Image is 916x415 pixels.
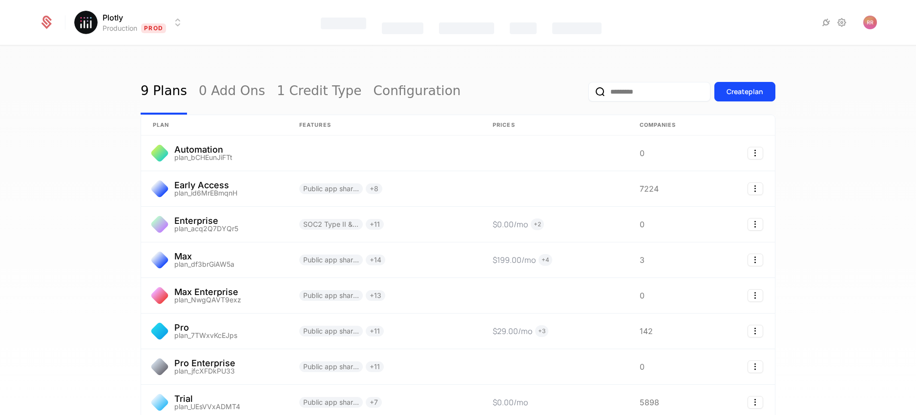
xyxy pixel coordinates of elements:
button: Select action [748,396,763,409]
button: Select action [748,254,763,266]
img: Robyn Rhodes [863,16,877,29]
a: 1 Credit Type [277,69,362,115]
button: Select action [748,147,763,159]
button: Select action [748,360,763,373]
div: Components [552,22,602,34]
button: Createplan [714,82,775,101]
th: plan [141,115,288,136]
div: Events [510,22,536,34]
button: Select action [748,325,763,337]
a: Integrations [820,17,832,28]
div: Create plan [727,87,763,97]
div: Production [103,23,137,33]
th: Companies [628,115,706,136]
button: Select action [748,289,763,302]
span: Prod [141,23,166,33]
button: Select environment [77,12,184,33]
a: 0 Add Ons [199,69,265,115]
div: Catalog [382,22,423,34]
th: Features [288,115,481,136]
a: Settings [836,17,848,28]
img: Plotly [74,11,98,34]
div: Companies [439,22,494,34]
a: Configuration [374,69,461,115]
button: Open user button [863,16,877,29]
th: Prices [481,115,628,136]
button: Select action [748,218,763,231]
a: 9 Plans [141,69,187,115]
span: Plotly [103,12,123,23]
div: Features [321,18,366,29]
button: Select action [748,182,763,195]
